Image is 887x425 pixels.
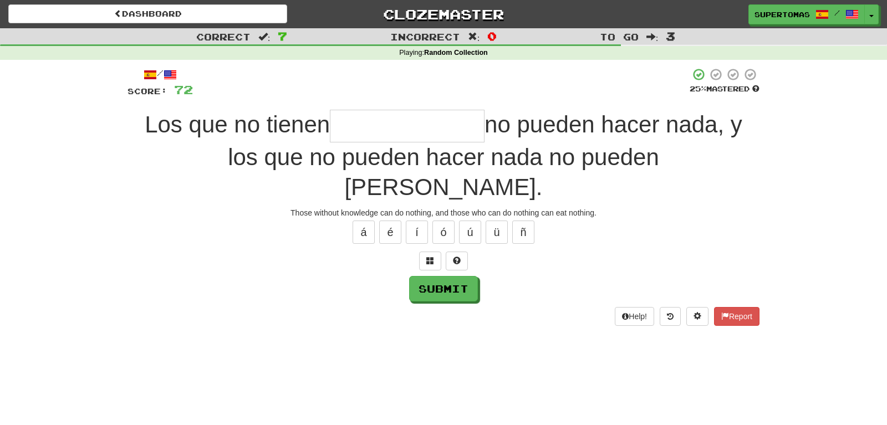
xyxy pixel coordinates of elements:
span: Incorrect [390,31,460,42]
button: ñ [512,221,534,244]
button: ú [459,221,481,244]
span: 72 [174,83,193,96]
span: 7 [278,29,287,43]
span: To go [600,31,639,42]
span: no pueden hacer nada, y los que no pueden hacer nada no pueden [PERSON_NAME]. [228,111,742,200]
button: Help! [615,307,654,326]
button: í [406,221,428,244]
button: ó [432,221,455,244]
button: Single letter hint - you only get 1 per sentence and score half the points! alt+h [446,252,468,270]
button: Submit [409,276,478,301]
div: Those without knowledge can do nothing, and those who can do nothing can eat nothing. [128,207,759,218]
span: / [834,9,840,17]
button: Round history (alt+y) [660,307,681,326]
span: 3 [666,29,675,43]
div: / [128,68,193,81]
a: Dashboard [8,4,287,23]
span: 0 [487,29,497,43]
div: Mastered [690,84,759,94]
button: ü [486,221,508,244]
button: á [353,221,375,244]
span: SuperTomas [755,9,810,19]
span: Correct [196,31,251,42]
span: : [258,32,271,42]
span: Score: [128,86,167,96]
a: SuperTomas / [748,4,865,24]
span: Los que no tienen [145,111,330,137]
a: Clozemaster [304,4,583,24]
button: Switch sentence to multiple choice alt+p [419,252,441,270]
span: 25 % [690,84,706,93]
span: : [468,32,480,42]
strong: Random Collection [424,49,488,57]
button: é [379,221,401,244]
button: Report [714,307,759,326]
span: : [646,32,659,42]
